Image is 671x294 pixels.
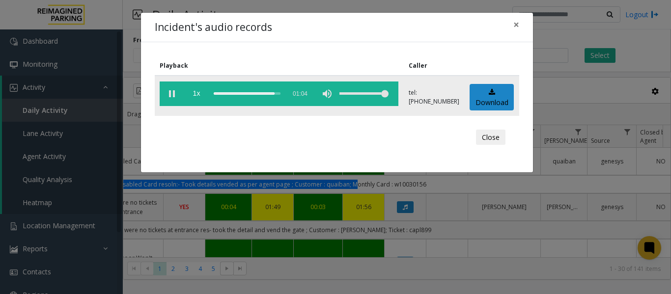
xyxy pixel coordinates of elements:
[339,81,389,106] div: volume level
[214,81,280,106] div: scrub bar
[470,84,514,111] a: Download
[404,56,465,76] th: Caller
[476,130,505,145] button: Close
[155,20,272,35] h4: Incident's audio records
[409,88,459,106] p: tel:[PHONE_NUMBER]
[513,18,519,31] span: ×
[184,81,209,106] span: playback speed button
[506,13,526,37] button: Close
[155,56,404,76] th: Playback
